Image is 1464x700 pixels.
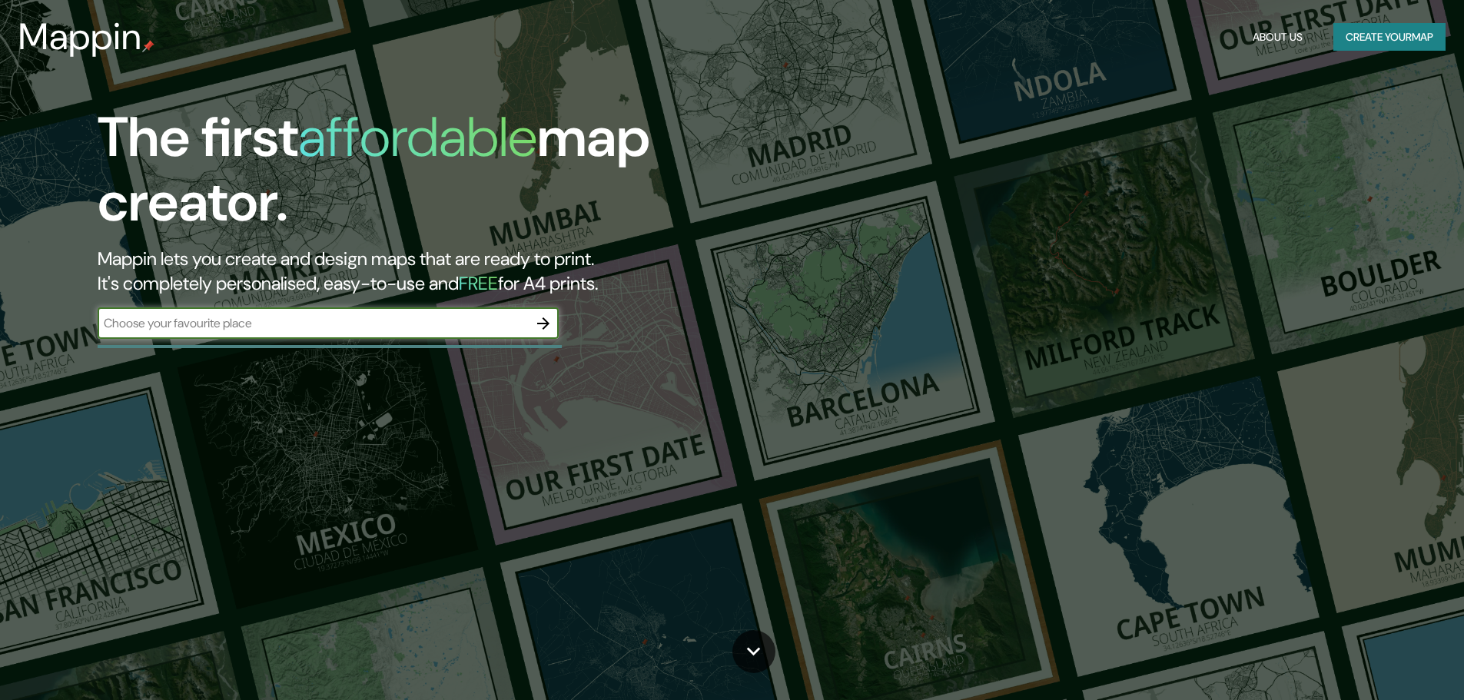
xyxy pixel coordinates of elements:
[98,314,528,332] input: Choose your favourite place
[142,40,154,52] img: mappin-pin
[298,101,537,173] h1: affordable
[1247,23,1309,51] button: About Us
[18,15,142,58] h3: Mappin
[459,271,498,295] h5: FREE
[98,105,830,247] h1: The first map creator.
[98,247,830,296] h2: Mappin lets you create and design maps that are ready to print. It's completely personalised, eas...
[1333,23,1446,51] button: Create yourmap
